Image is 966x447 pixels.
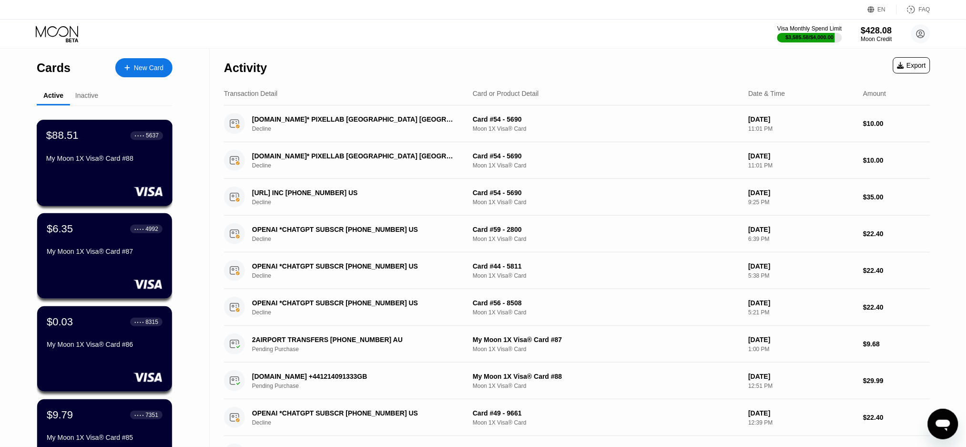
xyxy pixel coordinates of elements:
[224,399,930,436] div: OPENAI *CHATGPT SUBSCR [PHONE_NUMBER] USDeclineCard #49 - 9661Moon 1X Visa® Card[DATE]12:39 PM$22.40
[748,346,855,353] div: 1:00 PM
[748,336,855,343] div: [DATE]
[252,115,454,123] div: [DOMAIN_NAME]* PIXELLAB [GEOGRAPHIC_DATA] [GEOGRAPHIC_DATA]
[145,412,158,418] div: 7351
[252,272,469,279] div: Decline
[863,193,930,201] div: $35.00
[473,336,741,343] div: My Moon 1X Visa® Card #87
[473,419,741,426] div: Moon 1X Visa® Card
[252,162,469,169] div: Decline
[777,25,842,42] div: Visa Monthly Spend Limit$3,585.58/$4,000.00
[928,409,958,439] iframe: Button to launch messaging window
[473,346,741,353] div: Moon 1X Visa® Card
[473,409,741,417] div: Card #49 - 9661
[748,125,855,132] div: 11:01 PM
[473,262,741,270] div: Card #44 - 5811
[224,90,277,97] div: Transaction Detail
[863,377,930,385] div: $29.99
[748,299,855,307] div: [DATE]
[47,341,163,348] div: My Moon 1X Visa® Card #86
[224,61,267,75] div: Activity
[473,199,741,206] div: Moon 1X Visa® Card
[473,309,741,316] div: Moon 1X Visa® Card
[861,36,892,42] div: Moon Credit
[473,226,741,233] div: Card #59 - 2800
[863,90,886,97] div: Amount
[748,226,855,233] div: [DATE]
[868,5,897,14] div: EN
[75,92,98,99] div: Inactive
[224,179,930,216] div: [URL] INC [PHONE_NUMBER] USDeclineCard #54 - 5690Moon 1X Visa® Card[DATE]9:25 PM$35.00
[748,262,855,270] div: [DATE]
[748,236,855,242] div: 6:39 PM
[37,61,71,75] div: Cards
[47,409,73,421] div: $9.79
[863,120,930,127] div: $10.00
[748,309,855,316] div: 5:21 PM
[37,120,172,206] div: $88.51● ● ● ●5637My Moon 1X Visa® Card #88
[897,62,926,69] div: Export
[863,303,930,311] div: $22.40
[224,289,930,326] div: OPENAI *CHATGPT SUBSCR [PHONE_NUMBER] USDeclineCard #56 - 8508Moon 1X Visa® Card[DATE]5:21 PM$22.40
[37,213,172,299] div: $6.35● ● ● ●4992My Moon 1X Visa® Card #87
[748,90,785,97] div: Date & Time
[115,58,173,77] div: New Card
[748,115,855,123] div: [DATE]
[252,383,469,389] div: Pending Purchase
[473,299,741,307] div: Card #56 - 8508
[43,92,63,99] div: Active
[252,152,454,160] div: [DOMAIN_NAME]* PIXELLAB [GEOGRAPHIC_DATA] [GEOGRAPHIC_DATA]
[473,125,741,132] div: Moon 1X Visa® Card
[473,272,741,279] div: Moon 1X Visa® Card
[224,142,930,179] div: [DOMAIN_NAME]* PIXELLAB [GEOGRAPHIC_DATA] [GEOGRAPHIC_DATA]DeclineCard #54 - 5690Moon 1X Visa® Ca...
[777,25,842,32] div: Visa Monthly Spend Limit
[224,252,930,289] div: OPENAI *CHATGPT SUBSCR [PHONE_NUMBER] USDeclineCard #44 - 5811Moon 1X Visa® Card[DATE]5:38 PM$22.40
[252,346,469,353] div: Pending Purchase
[748,272,855,279] div: 5:38 PM
[252,419,469,426] div: Decline
[473,383,741,389] div: Moon 1X Visa® Card
[786,34,834,40] div: $3,585.58 / $4,000.00
[748,199,855,206] div: 9:25 PM
[473,90,539,97] div: Card or Product Detail
[252,262,454,270] div: OPENAI *CHATGPT SUBSCR [PHONE_NUMBER] US
[473,152,741,160] div: Card #54 - 5690
[863,414,930,421] div: $22.40
[252,309,469,316] div: Decline
[47,434,163,441] div: My Moon 1X Visa® Card #85
[47,316,73,328] div: $0.03
[863,156,930,164] div: $10.00
[252,125,469,132] div: Decline
[47,248,163,255] div: My Moon 1X Visa® Card #87
[473,115,741,123] div: Card #54 - 5690
[145,319,158,325] div: 8315
[748,419,855,426] div: 12:39 PM
[135,134,144,137] div: ● ● ● ●
[47,223,73,235] div: $6.35
[252,373,454,380] div: [DOMAIN_NAME] +441214091333GB
[919,6,930,13] div: FAQ
[46,129,79,142] div: $88.51
[861,26,892,36] div: $428.08
[863,340,930,348] div: $9.68
[473,162,741,169] div: Moon 1X Visa® Card
[863,267,930,274] div: $22.40
[224,105,930,142] div: [DOMAIN_NAME]* PIXELLAB [GEOGRAPHIC_DATA] [GEOGRAPHIC_DATA]DeclineCard #54 - 5690Moon 1X Visa® Ca...
[897,5,930,14] div: FAQ
[37,306,172,392] div: $0.03● ● ● ●8315My Moon 1X Visa® Card #86
[473,189,741,197] div: Card #54 - 5690
[473,236,741,242] div: Moon 1X Visa® Card
[748,162,855,169] div: 11:01 PM
[134,414,144,416] div: ● ● ● ●
[252,189,454,197] div: [URL] INC [PHONE_NUMBER] US
[252,409,454,417] div: OPENAI *CHATGPT SUBSCR [PHONE_NUMBER] US
[252,226,454,233] div: OPENAI *CHATGPT SUBSCR [PHONE_NUMBER] US
[134,228,144,230] div: ● ● ● ●
[224,216,930,252] div: OPENAI *CHATGPT SUBSCR [PHONE_NUMBER] USDeclineCard #59 - 2800Moon 1X Visa® Card[DATE]6:39 PM$22.40
[861,26,892,42] div: $428.08Moon Credit
[863,230,930,238] div: $22.40
[252,199,469,206] div: Decline
[134,64,163,72] div: New Card
[224,326,930,363] div: 2AIRPORT TRANSFERS [PHONE_NUMBER] AUPending PurchaseMy Moon 1X Visa® Card #87Moon 1X Visa® Card[D...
